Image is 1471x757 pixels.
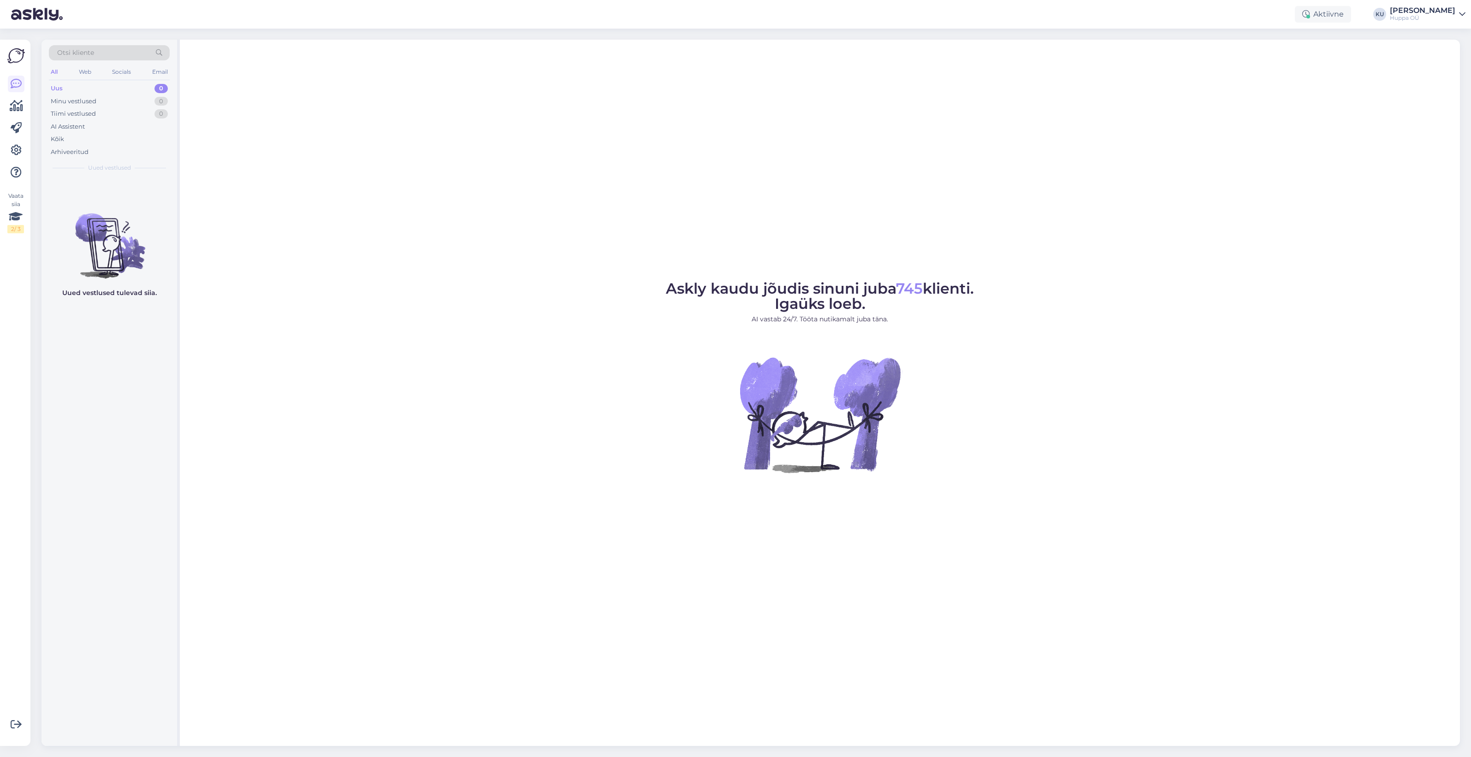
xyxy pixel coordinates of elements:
[62,288,157,298] p: Uued vestlused tulevad siia.
[51,148,89,157] div: Arhiveeritud
[7,225,24,233] div: 2 / 3
[154,84,168,93] div: 0
[154,109,168,118] div: 0
[1390,7,1465,22] a: [PERSON_NAME]Huppa OÜ
[666,279,974,313] span: Askly kaudu jõudis sinuni juba klienti. Igaüks loeb.
[1390,7,1455,14] div: [PERSON_NAME]
[51,135,64,144] div: Kõik
[88,164,131,172] span: Uued vestlused
[7,192,24,233] div: Vaata siia
[666,314,974,324] p: AI vastab 24/7. Tööta nutikamalt juba täna.
[49,66,59,78] div: All
[51,109,96,118] div: Tiimi vestlused
[51,122,85,131] div: AI Assistent
[7,47,25,65] img: Askly Logo
[150,66,170,78] div: Email
[1295,6,1351,23] div: Aktiivne
[77,66,93,78] div: Web
[896,279,923,297] span: 745
[57,48,94,58] span: Otsi kliente
[42,197,177,280] img: No chats
[154,97,168,106] div: 0
[737,331,903,497] img: No Chat active
[51,97,96,106] div: Minu vestlused
[110,66,133,78] div: Socials
[51,84,63,93] div: Uus
[1373,8,1386,21] div: KU
[1390,14,1455,22] div: Huppa OÜ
